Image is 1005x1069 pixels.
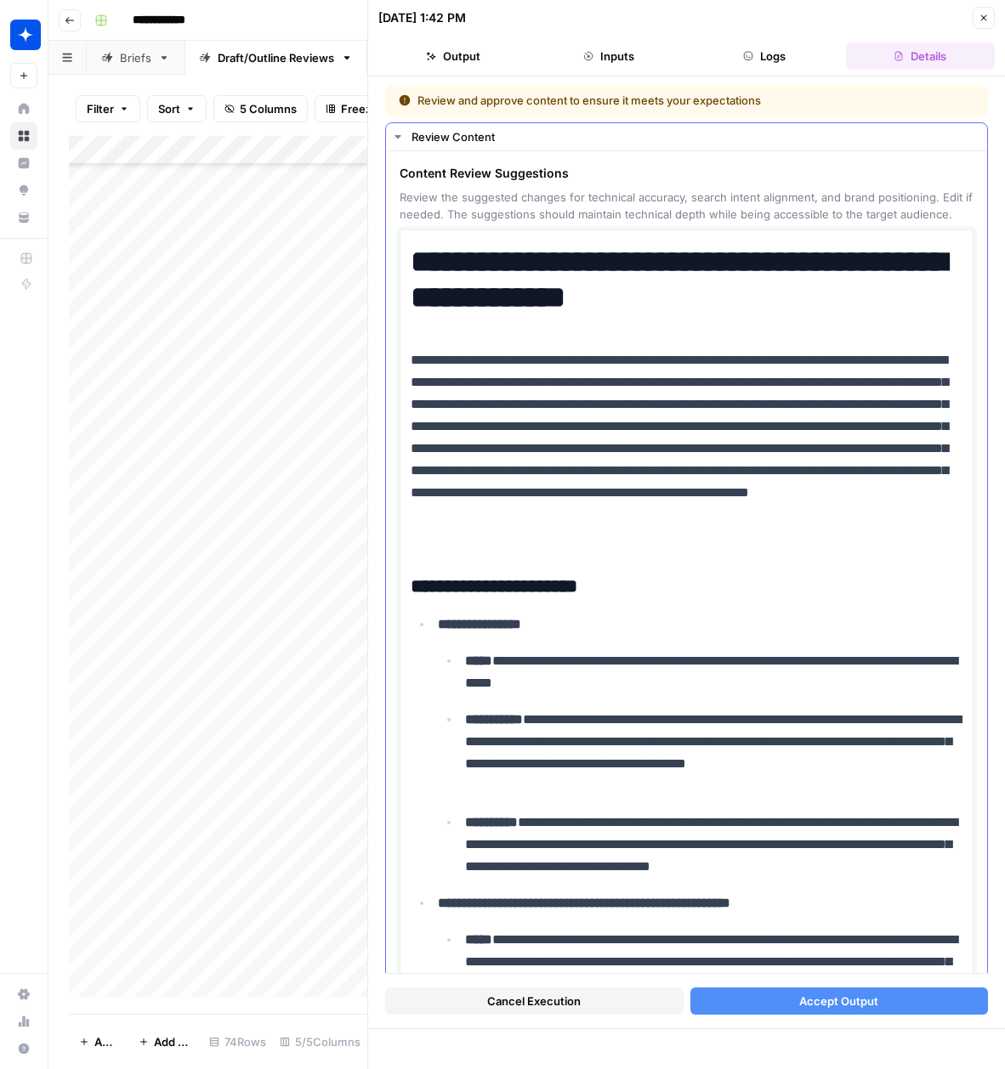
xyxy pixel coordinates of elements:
[10,150,37,177] a: Insights
[10,204,37,231] a: Your Data
[213,95,308,122] button: 5 Columns
[240,100,297,117] span: 5 Columns
[218,49,334,66] div: Draft/Outline Reviews
[120,49,151,66] div: Briefs
[158,100,180,117] span: Sort
[400,189,974,223] span: Review the suggested changes for technical accuracy, search intent alignment, and brand positioni...
[10,981,37,1008] a: Settings
[94,1033,118,1050] span: Add Row
[128,1028,202,1055] button: Add 10 Rows
[10,20,41,50] img: Wiz Logo
[690,987,989,1015] button: Accept Output
[185,41,367,75] a: Draft/Outline Reviews
[315,95,440,122] button: Freeze Columns
[400,165,974,182] span: Content Review Suggestions
[487,993,581,1010] span: Cancel Execution
[378,9,466,26] div: [DATE] 1:42 PM
[846,42,995,70] button: Details
[273,1028,367,1055] div: 5/5 Columns
[76,95,140,122] button: Filter
[386,123,987,150] button: Review Content
[147,95,207,122] button: Sort
[10,95,37,122] a: Home
[385,987,684,1015] button: Cancel Execution
[399,92,868,109] div: Review and approve content to ensure it meets your expectations
[690,42,839,70] button: Logs
[10,1008,37,1035] a: Usage
[412,128,977,145] div: Review Content
[87,100,114,117] span: Filter
[799,993,878,1010] span: Accept Output
[87,41,185,75] a: Briefs
[10,1035,37,1062] button: Help + Support
[378,42,527,70] button: Output
[534,42,683,70] button: Inputs
[202,1028,273,1055] div: 74 Rows
[10,177,37,204] a: Opportunities
[10,14,37,56] button: Workspace: Wiz
[154,1033,192,1050] span: Add 10 Rows
[341,100,429,117] span: Freeze Columns
[69,1028,128,1055] button: Add Row
[10,122,37,150] a: Browse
